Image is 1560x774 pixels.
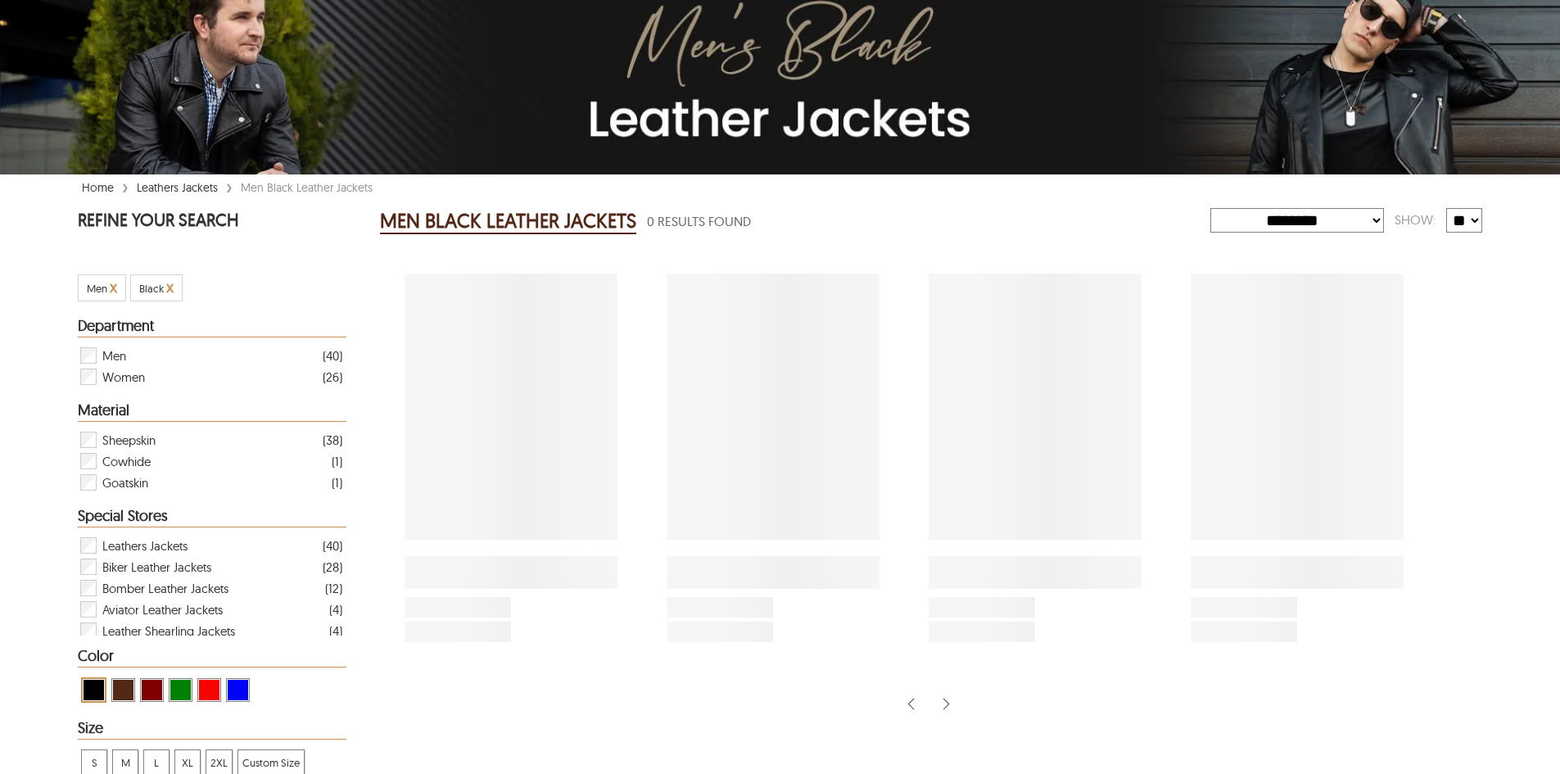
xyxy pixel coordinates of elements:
div: Show: [1384,206,1446,234]
div: Heading Filter Men Black Leather Jackets by Size [78,720,346,740]
span: Aviator Leather Jackets [102,599,223,620]
div: Heading Filter Men Black Leather Jackets by Color [78,648,346,668]
div: Filter Aviator Leather Jackets Men Black Leather Jackets [79,599,342,620]
div: ( 38 ) [323,430,342,450]
span: Cancel Filter [110,278,117,296]
div: Filter Men Men Black Leather Jackets [79,345,342,366]
div: ( 28 ) [323,557,342,577]
div: ( 4 ) [329,621,342,641]
div: View Brown ( Brand Color ) Men Black Leather Jackets [111,678,135,702]
span: 0 Results Found [647,211,751,232]
div: Filter Women Men Black Leather Jackets [79,366,342,387]
div: Filter Bomber Leather Jackets Men Black Leather Jackets [79,577,342,599]
div: Filter Sheepskin Men Black Leather Jackets [79,429,342,450]
div: Filter Biker Leather Jackets Men Black Leather Jackets [79,556,342,577]
div: Heading Filter Men Black Leather Jackets by Material [78,402,346,422]
span: Cancel Filter [166,278,174,296]
a: Leathers Jackets [133,180,222,195]
span: Biker Leather Jackets [102,556,211,577]
div: Filter Leathers Jackets Men Black Leather Jackets [79,535,342,556]
div: View Green Men Black Leather Jackets [169,678,192,702]
div: Filter Cowhide Men Black Leather Jackets [79,450,342,472]
div: Heading Filter Men Black Leather Jackets by Department [78,318,346,337]
span: Filter Men [87,282,107,295]
span: Sheepskin [102,429,156,450]
span: Goatskin [102,472,148,493]
span: Leathers Jackets [102,535,188,556]
span: › [226,172,233,201]
span: Cowhide [102,450,151,472]
img: sprite-icon [904,697,917,713]
span: Women [102,366,145,387]
div: Filter Goatskin Men Black Leather Jackets [79,472,342,493]
span: Bomber Leather Jackets [102,577,228,599]
div: View Black Men Black Leather Jackets [81,677,106,703]
div: View Blue Men Black Leather Jackets [226,678,250,702]
span: Men [102,345,126,366]
span: Leather Shearling Jackets [102,620,235,641]
div: ( 1 ) [332,451,342,472]
div: ( 40 ) [323,346,342,366]
div: Men Black Leather Jackets [237,179,377,196]
a: Home [78,180,118,195]
div: ( 12 ) [325,578,342,599]
div: ( 26 ) [323,367,342,387]
img: sprite-icon [939,697,952,713]
div: View Red Men Black Leather Jackets [197,678,221,702]
div: Filter Leather Shearling Jackets Men Black Leather Jackets [79,620,342,641]
div: ( 1 ) [332,473,342,493]
div: Men Black Leather Jackets 0 Results Found [380,205,1210,238]
span: Filter Black [139,282,164,295]
h2: MEN BLACK LEATHER JACKETS [380,208,636,234]
div: View Maroon Men Black Leather Jackets [140,678,164,702]
div: ( 40 ) [323,536,342,556]
div: ( 4 ) [329,600,342,620]
span: › [122,172,129,201]
div: Heading Filter Men Black Leather Jackets by Special Stores [78,508,346,527]
p: REFINE YOUR SEARCH [78,208,346,235]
